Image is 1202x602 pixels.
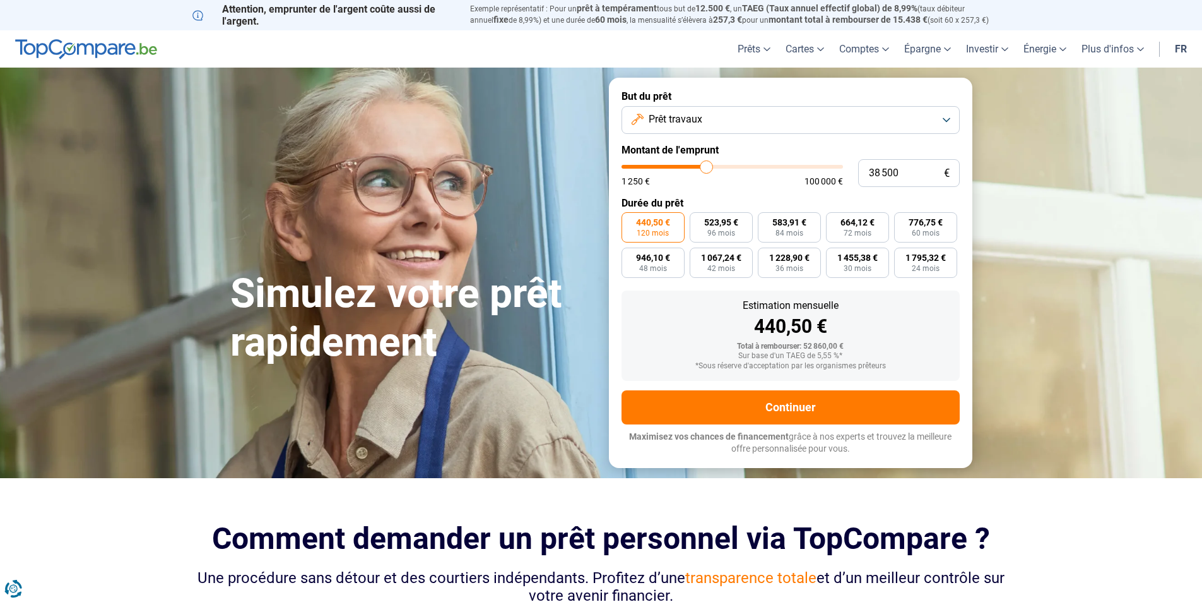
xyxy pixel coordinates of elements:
span: 776,75 € [909,218,943,227]
span: Maximisez vos chances de financement [629,431,789,442]
span: 30 mois [844,265,871,272]
div: Total à rembourser: 52 860,00 € [632,342,950,351]
img: TopCompare [15,39,157,59]
label: But du prêt [622,90,960,102]
button: Prêt travaux [622,106,960,134]
span: 1 250 € [622,177,650,186]
span: 72 mois [844,229,871,237]
span: 42 mois [707,265,735,272]
label: Durée du prêt [622,197,960,209]
label: Montant de l'emprunt [622,144,960,156]
span: 664,12 € [840,218,875,227]
span: transparence totale [685,569,816,587]
span: 440,50 € [636,218,670,227]
span: 48 mois [639,265,667,272]
a: Épargne [897,30,958,68]
a: Plus d'infos [1074,30,1152,68]
button: Continuer [622,390,960,424]
a: Prêts [730,30,778,68]
span: Prêt travaux [649,112,702,126]
span: 36 mois [775,265,803,272]
span: 12.500 € [695,3,730,13]
span: 1 228,90 € [769,253,810,262]
span: 1 067,24 € [701,253,741,262]
span: 24 mois [912,265,940,272]
span: montant total à rembourser de 15.438 € [769,15,928,25]
span: TAEG (Taux annuel effectif global) de 8,99% [742,3,917,13]
a: fr [1167,30,1194,68]
a: Investir [958,30,1016,68]
span: 1 795,32 € [905,253,946,262]
div: *Sous réserve d'acceptation par les organismes prêteurs [632,362,950,371]
span: 523,95 € [704,218,738,227]
a: Cartes [778,30,832,68]
span: 120 mois [637,229,669,237]
span: 84 mois [775,229,803,237]
span: 100 000 € [804,177,843,186]
p: Exemple représentatif : Pour un tous but de , un (taux débiteur annuel de 8,99%) et une durée de ... [470,3,1010,26]
span: 257,3 € [713,15,742,25]
h2: Comment demander un prêt personnel via TopCompare ? [192,521,1010,556]
span: fixe [493,15,509,25]
span: 1 455,38 € [837,253,878,262]
a: Énergie [1016,30,1074,68]
span: 96 mois [707,229,735,237]
div: 440,50 € [632,317,950,336]
span: € [944,168,950,179]
p: grâce à nos experts et trouvez la meilleure offre personnalisée pour vous. [622,431,960,455]
div: Estimation mensuelle [632,301,950,311]
span: 583,91 € [772,218,806,227]
span: 60 mois [595,15,627,25]
span: 946,10 € [636,253,670,262]
p: Attention, emprunter de l'argent coûte aussi de l'argent. [192,3,455,27]
div: Sur base d'un TAEG de 5,55 %* [632,352,950,361]
span: prêt à tempérament [577,3,657,13]
span: 60 mois [912,229,940,237]
h1: Simulez votre prêt rapidement [230,270,594,367]
a: Comptes [832,30,897,68]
